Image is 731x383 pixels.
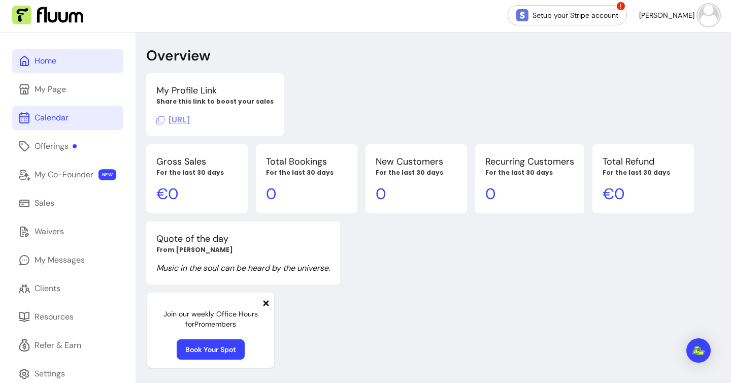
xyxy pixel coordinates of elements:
p: For the last 30 days [156,169,238,177]
div: Offerings [35,140,77,152]
a: Resources [12,305,123,329]
p: For the last 30 days [266,169,347,177]
p: Recurring Customers [485,154,574,169]
a: Sales [12,191,123,215]
a: My Page [12,77,123,102]
div: Clients [35,282,60,295]
p: My Profile Link [156,83,274,98]
a: Clients [12,276,123,301]
button: avatar[PERSON_NAME] [639,5,719,25]
div: Resources [35,311,74,323]
a: Home [12,49,123,73]
img: Stripe Icon [516,9,528,21]
p: Share this link to boost your sales [156,98,274,106]
p: € 0 [603,185,684,203]
div: Sales [35,197,54,209]
p: Overview [146,47,210,65]
img: avatar [699,5,719,25]
div: My Co-Founder [35,169,93,181]
a: My Messages [12,248,123,272]
p: 0 [485,185,574,203]
div: Waivers [35,226,64,238]
p: From [PERSON_NAME] [156,246,330,254]
a: Waivers [12,219,123,244]
p: 0 [266,185,347,203]
img: Fluum Logo [12,6,83,25]
a: Refer & Earn [12,333,123,358]
a: Setup your Stripe account [508,5,627,25]
p: For the last 30 days [603,169,684,177]
div: Calendar [35,112,69,124]
p: Quote of the day [156,232,330,246]
div: Open Intercom Messenger [686,338,711,363]
p: Total Refund [603,154,684,169]
p: Gross Sales [156,154,238,169]
p: Join our weekly Office Hours for Pro members [155,309,266,329]
div: Refer & Earn [35,339,81,352]
div: My Page [35,83,66,95]
a: My Co-Founder NEW [12,163,123,187]
p: For the last 30 days [485,169,574,177]
p: For the last 30 days [376,169,457,177]
a: Offerings [12,134,123,158]
div: My Messages [35,254,85,266]
a: Book Your Spot [177,339,245,360]
span: NEW [98,169,116,180]
p: Music in the soul can be heard by the universe. [156,262,330,274]
p: 0 [376,185,457,203]
div: Home [35,55,56,67]
p: € 0 [156,185,238,203]
span: ! [616,1,626,11]
span: [PERSON_NAME] [639,10,694,20]
p: New Customers [376,154,457,169]
a: Calendar [12,106,123,130]
div: Settings [35,368,65,380]
span: Click to copy [156,114,190,125]
p: Total Bookings [266,154,347,169]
